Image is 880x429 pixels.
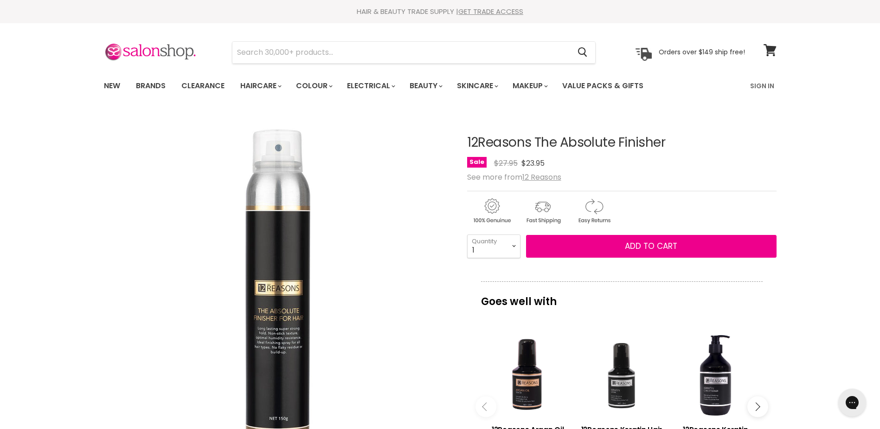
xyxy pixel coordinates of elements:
[494,158,518,169] span: $27.95
[521,158,545,169] span: $23.95
[518,197,567,225] img: shipping.gif
[403,76,448,96] a: Beauty
[97,72,698,99] ul: Main menu
[233,76,287,96] a: Haircare
[458,6,523,16] a: GET TRADE ACCESS
[467,157,487,168] span: Sale
[97,76,127,96] a: New
[467,197,516,225] img: genuine.gif
[129,76,173,96] a: Brands
[555,76,650,96] a: Value Packs & Gifts
[232,42,571,63] input: Search
[467,136,777,150] h1: 12Reasons The Absolute Finisher
[232,41,596,64] form: Product
[571,42,595,63] button: Search
[340,76,401,96] a: Electrical
[174,76,231,96] a: Clearance
[569,197,618,225] img: returns.gif
[834,385,871,420] iframe: Gorgias live chat messenger
[289,76,338,96] a: Colour
[92,72,788,99] nav: Main
[522,172,561,182] a: 12 Reasons
[745,76,780,96] a: Sign In
[481,281,763,312] p: Goes well with
[526,235,777,258] button: Add to cart
[450,76,504,96] a: Skincare
[92,7,788,16] div: HAIR & BEAUTY TRADE SUPPLY |
[625,240,677,252] span: Add to cart
[659,48,745,56] p: Orders over $149 ship free!
[467,234,520,258] select: Quantity
[467,172,561,182] span: See more from
[506,76,553,96] a: Makeup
